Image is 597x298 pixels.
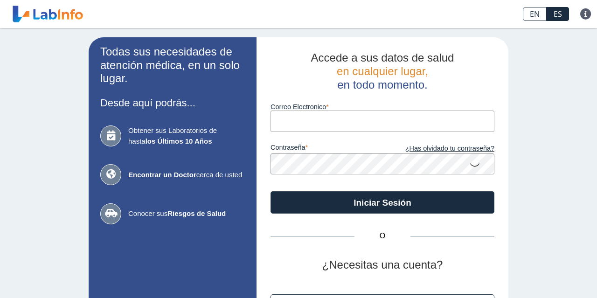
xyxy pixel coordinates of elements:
span: en todo momento. [337,78,427,91]
a: ¿Has olvidado tu contraseña? [382,144,494,154]
button: Iniciar Sesión [271,191,494,214]
span: cerca de usted [128,170,245,180]
h2: Todas sus necesidades de atención médica, en un solo lugar. [100,45,245,85]
h3: Desde aquí podrás... [100,97,245,109]
a: EN [523,7,547,21]
b: Encontrar un Doctor [128,171,196,179]
label: Correo Electronico [271,103,494,111]
b: los Últimos 10 Años [146,137,212,145]
b: Riesgos de Salud [167,209,226,217]
span: en cualquier lugar, [337,65,428,77]
span: O [354,230,410,242]
span: Conocer sus [128,208,245,219]
h2: ¿Necesitas una cuenta? [271,258,494,272]
iframe: Help widget launcher [514,262,587,288]
span: Accede a sus datos de salud [311,51,454,64]
span: Obtener sus Laboratorios de hasta [128,125,245,146]
a: ES [547,7,569,21]
label: contraseña [271,144,382,154]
